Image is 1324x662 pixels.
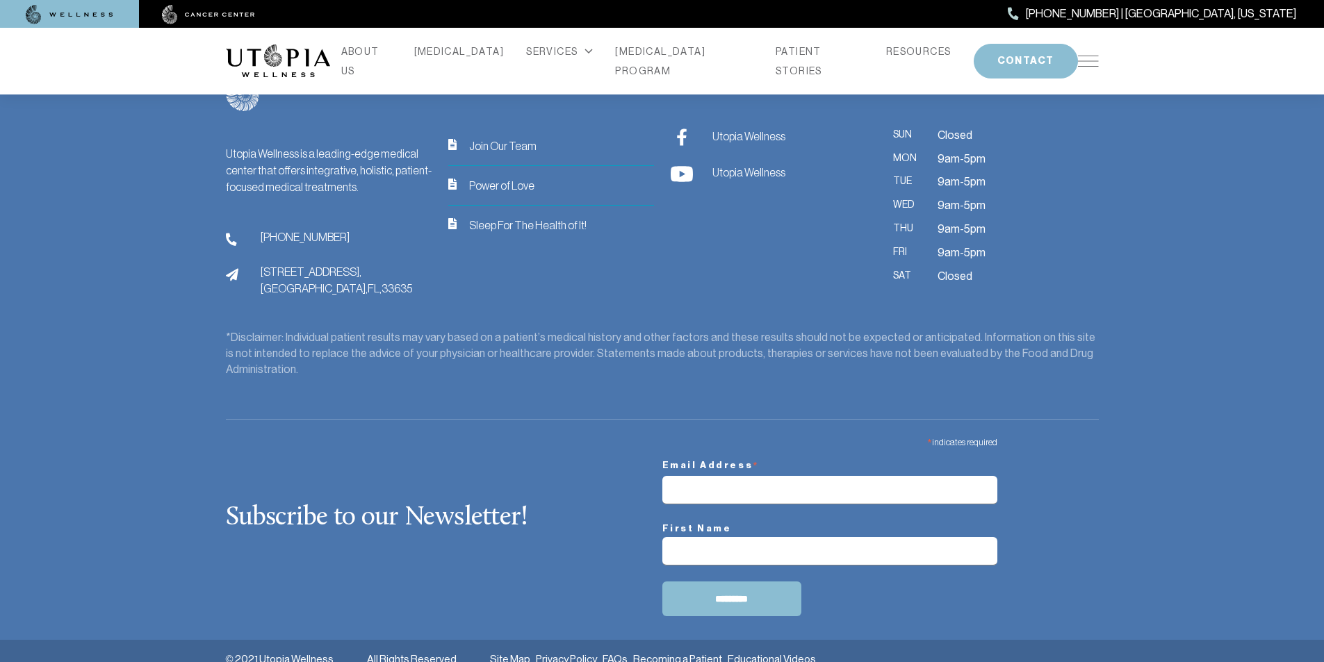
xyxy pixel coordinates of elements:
[526,42,593,61] div: SERVICES
[662,451,997,476] label: Email Address
[1078,56,1099,67] img: icon-hamburger
[261,263,412,297] span: [STREET_ADDRESS], [GEOGRAPHIC_DATA], FL, 33635
[662,431,997,451] div: indicates required
[1008,5,1296,23] a: [PHONE_NUMBER] | [GEOGRAPHIC_DATA], [US_STATE]
[226,504,662,533] h2: Subscribe to our Newsletter!
[893,173,921,191] span: Tue
[226,268,238,281] img: address
[162,5,255,24] img: cancer center
[226,263,432,297] a: address[STREET_ADDRESS],[GEOGRAPHIC_DATA],FL,33635
[938,197,986,215] span: 9am-5pm
[469,177,534,194] span: Power of Love
[226,44,330,78] img: logo
[893,267,921,286] span: Sat
[893,220,921,238] span: Thu
[1026,5,1296,23] span: [PHONE_NUMBER] | [GEOGRAPHIC_DATA], [US_STATE]
[712,128,785,144] span: Utopia Wellness
[671,126,865,147] a: Utopia Wellness Utopia Wellness
[938,126,972,144] span: Closed
[974,44,1078,78] button: CONTACT
[712,164,785,181] span: Utopia Wellness
[893,244,921,262] span: Fri
[469,217,587,233] span: Sleep For The Health of It!
[414,42,505,61] a: [MEDICAL_DATA]
[893,197,921,215] span: Wed
[226,233,237,247] img: phone
[261,229,350,245] span: [PHONE_NUMBER]
[226,145,432,195] div: Utopia Wellness is a leading-edge medical center that offers integrative, holistic, patient-focus...
[893,126,921,144] span: Sun
[448,139,457,150] img: icon
[938,150,986,168] span: 9am-5pm
[226,229,432,247] a: phone[PHONE_NUMBER]
[671,165,693,183] img: Utopia Wellness
[448,177,654,194] a: iconPower of Love
[448,217,654,233] a: iconSleep For The Health of It!
[469,138,537,154] span: Join Our Team
[226,330,1099,378] div: *Disclaimer: Individual patient results may vary based on a patient’s medical history and other f...
[448,218,457,229] img: icon
[938,267,972,286] span: Closed
[662,520,997,537] label: First Name
[615,42,753,81] a: [MEDICAL_DATA] PROGRAM
[671,129,693,146] img: Utopia Wellness
[886,42,951,61] a: RESOURCES
[448,138,654,154] a: iconJoin Our Team
[938,244,986,262] span: 9am-5pm
[938,220,986,238] span: 9am-5pm
[341,42,392,81] a: ABOUT US
[26,5,113,24] img: wellness
[671,163,865,183] a: Utopia Wellness Utopia Wellness
[893,150,921,168] span: Mon
[448,179,457,190] img: icon
[938,173,986,191] span: 9am-5pm
[776,42,864,81] a: PATIENT STORIES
